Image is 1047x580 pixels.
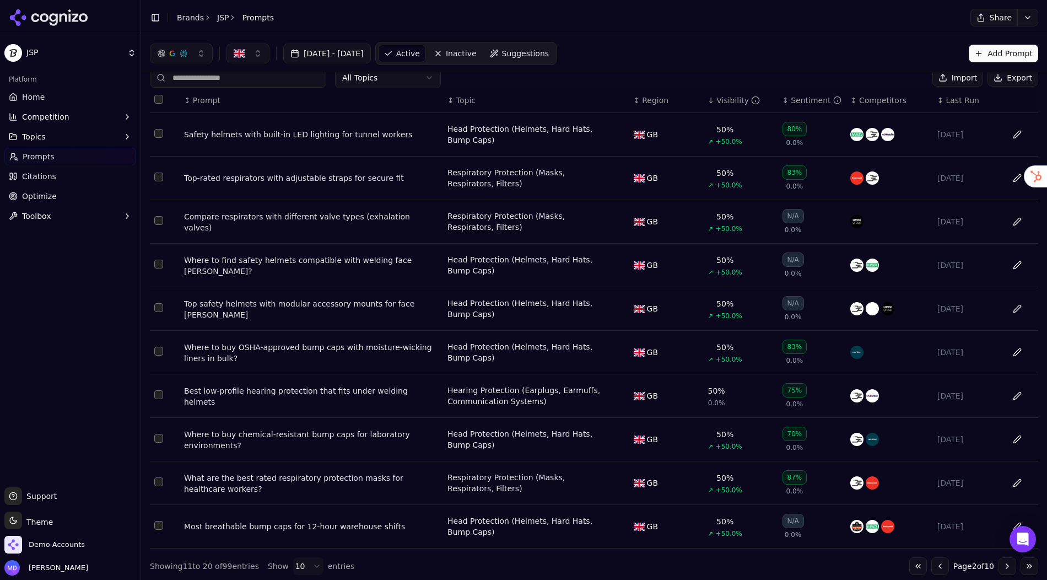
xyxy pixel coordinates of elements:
a: Head Protection (Helmets, Hard Hats, Bump Caps) [447,123,611,146]
button: Select row 82 [154,521,163,530]
a: Where to buy OSHA-approved bump caps with moisture-wicking liners in bulk? [184,342,439,364]
img: GB flag [634,348,645,357]
th: Last Run [933,88,1001,113]
span: Topic [456,95,476,106]
button: Add Prompt [969,45,1038,62]
img: JSP [4,44,22,62]
img: GB flag [634,261,645,270]
a: Respiratory Protection (Masks, Respirators, Filters) [447,167,611,189]
a: Safety helmets with built-in LED lighting for tunnel workers [184,129,439,140]
a: Respiratory Protection (Masks, Respirators, Filters) [447,472,611,494]
span: 0.0% [785,269,802,278]
span: +50.0% [716,355,742,364]
span: 0.0% [786,182,803,191]
div: 50% [716,298,733,309]
span: +50.0% [716,268,742,277]
img: GB flag [634,523,645,531]
span: +50.0% [716,312,742,320]
button: Open organization switcher [4,536,85,554]
span: ↗ [708,442,714,451]
div: ↕Sentiment [782,95,842,106]
div: 50% [708,385,725,396]
img: Melissa Dowd [4,560,20,576]
a: Suggestions [484,45,555,62]
th: Topic [443,88,629,113]
div: ↕Competitors [850,95,928,106]
div: Head Protection (Helmets, Hard Hats, Bump Caps) [447,298,611,320]
span: GB [647,390,658,401]
th: sentiment [778,88,846,113]
img: 3m [866,171,879,185]
div: Head Protection (Helmets, Hard Hats, Bump Caps) [447,341,611,363]
span: 0.0% [786,443,803,452]
button: [DATE] - [DATE] [283,44,371,63]
div: 83% [782,165,807,180]
button: Edit in sheet [1008,256,1026,274]
span: +50.0% [716,486,742,495]
div: ↕Region [634,95,699,106]
img: GB flag [634,131,645,139]
div: [DATE] [937,173,997,184]
span: Citations [22,171,56,182]
span: ↗ [708,529,714,538]
div: [DATE] [937,521,997,532]
button: Select row 81 [154,477,163,486]
span: 0.0% [786,356,803,365]
img: Demo Accounts [4,536,22,554]
div: N/A [782,296,804,310]
button: Edit in sheet [1008,387,1026,405]
a: Prompts [4,148,136,165]
button: Edit in sheet [1008,518,1026,535]
span: GB [647,173,658,184]
button: Select row 28 [154,216,163,225]
img: GB flag [634,479,645,487]
img: 3m [850,476,863,490]
a: Head Protection (Helmets, Hard Hats, Bump Caps) [447,515,611,538]
a: Home [4,88,136,106]
button: Edit in sheet [1008,474,1026,492]
button: Edit in sheet [1008,169,1026,187]
div: Open Intercom Messenger [1010,526,1036,552]
span: +50.0% [716,442,742,451]
span: 0.0% [785,530,802,539]
img: GB [234,48,245,59]
img: 3m [866,128,879,141]
span: 0.0% [786,138,803,147]
img: honeywell [881,520,894,533]
div: ↓Visibility [708,95,774,106]
div: 75% [782,383,807,398]
span: GB [647,260,658,271]
div: 50% [716,472,733,484]
div: 50% [716,211,733,222]
th: Region [629,88,704,113]
a: Where to buy chemical-resistant bump caps for laboratory environments? [184,429,439,451]
a: Citations [4,168,136,185]
div: [DATE] [937,347,997,358]
a: Head Protection (Helmets, Hard Hats, Bump Caps) [447,254,611,276]
div: [DATE] [937,260,997,271]
button: Import [932,69,983,87]
span: GB [647,434,658,445]
button: Select row 38 [154,303,163,312]
button: Select row 54 [154,390,163,399]
span: +50.0% [716,181,742,190]
img: jorestech [866,302,879,315]
span: Active [396,48,420,59]
div: ↕Last Run [937,95,997,106]
div: [DATE] [937,129,997,140]
a: Active [378,45,426,62]
div: [DATE] [937,434,997,445]
div: 50% [716,255,733,266]
div: [DATE] [937,390,997,401]
span: Competitors [859,95,906,106]
img: honeywell [866,476,879,490]
span: Show [268,561,289,572]
button: Edit in sheet [1008,300,1026,318]
span: [PERSON_NAME] [24,563,88,573]
span: JSP [26,48,123,58]
span: Toolbox [22,211,51,222]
